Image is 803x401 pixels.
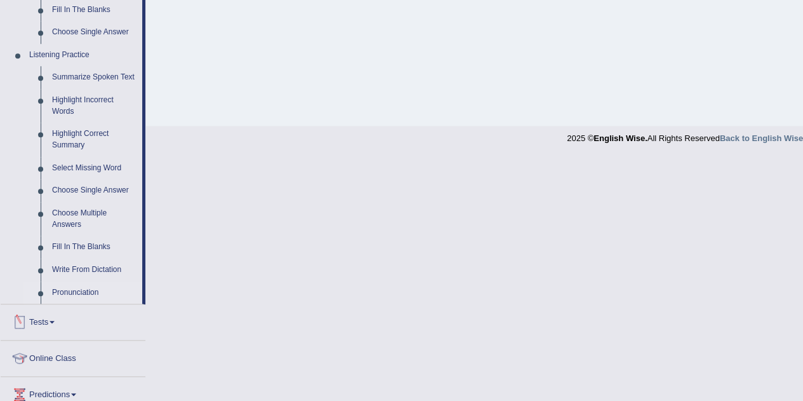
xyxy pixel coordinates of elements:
a: Choose Single Answer [46,21,142,44]
a: Highlight Incorrect Words [46,89,142,123]
a: Back to English Wise [720,133,803,143]
a: Tests [1,304,145,336]
a: Write From Dictation [46,259,142,282]
a: Summarize Spoken Text [46,66,142,89]
a: Online Class [1,341,145,372]
a: Fill In The Blanks [46,236,142,259]
a: Highlight Correct Summary [46,123,142,156]
a: Listening Practice [23,44,142,67]
strong: English Wise. [594,133,647,143]
a: Select Missing Word [46,157,142,180]
a: Pronunciation [46,282,142,304]
div: 2025 © All Rights Reserved [567,126,803,144]
a: Choose Multiple Answers [46,202,142,236]
a: Choose Single Answer [46,179,142,202]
